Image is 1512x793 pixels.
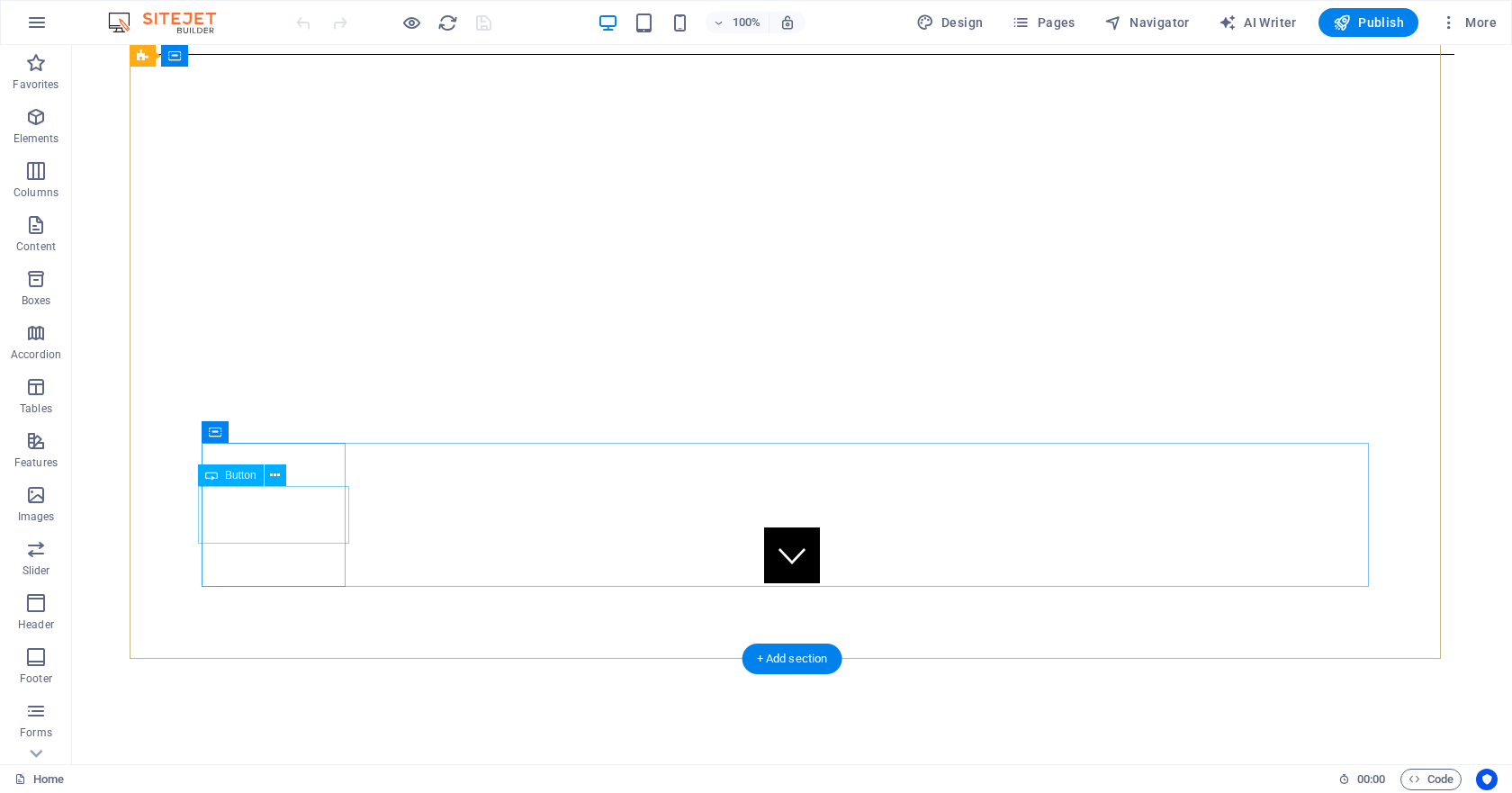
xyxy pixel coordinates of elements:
[400,12,422,33] button: Click here to leave preview mode and continue editing
[13,77,58,92] p: Favorites
[20,725,52,740] p: Forms
[742,644,842,674] div: + Add section
[14,455,58,470] p: Features
[909,8,991,37] div: Design (Ctrl+Alt+Y)
[1476,769,1498,790] button: Usercentrics
[1400,769,1462,790] button: Code
[18,617,54,632] p: Header
[437,13,458,33] i: Reload page
[1012,14,1075,32] span: Pages
[1440,14,1497,32] span: More
[916,14,984,32] span: Design
[909,8,991,37] button: Design
[225,470,256,481] span: Button
[1357,769,1385,790] span: 00 00
[103,12,238,33] img: Editor Logo
[1318,8,1418,37] button: Publish
[1408,769,1453,790] span: Code
[1338,769,1386,790] h6: Session time
[22,563,50,578] p: Slider
[13,185,58,200] p: Columns
[779,14,796,31] i: On resize automatically adjust zoom level to fit chosen device.
[436,12,458,33] button: reload
[13,131,59,146] p: Elements
[1219,14,1297,32] span: AI Writer
[1333,14,1404,32] span: Publish
[18,509,55,524] p: Images
[1433,8,1504,37] button: More
[14,769,64,790] a: Click to cancel selection. Double-click to open Pages
[1004,8,1082,37] button: Pages
[16,239,56,254] p: Content
[1104,14,1190,32] span: Navigator
[1097,8,1197,37] button: Navigator
[1211,8,1304,37] button: AI Writer
[20,671,52,686] p: Footer
[20,401,52,416] p: Tables
[733,12,761,33] h6: 100%
[11,347,61,362] p: Accordion
[1370,772,1372,786] span: :
[706,12,769,33] button: 100%
[22,293,51,308] p: Boxes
